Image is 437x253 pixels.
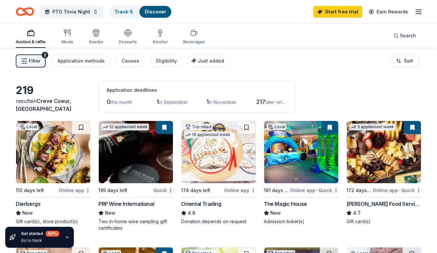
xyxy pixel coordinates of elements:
div: 172 days left [346,186,371,194]
span: Sort [404,57,413,65]
div: Oriental Trading [181,200,221,208]
div: Gift card(s), store product(s) [16,218,91,225]
div: 19 applies last week [184,131,232,138]
div: 174 days left [181,186,210,194]
span: in November [209,99,237,105]
span: Creve Coeur, [GEOGRAPHIC_DATA] [16,98,72,112]
div: 12 applies last week [101,124,149,130]
div: Auction & raffle [16,39,46,45]
div: Quick [153,186,173,194]
button: Filter2 [16,54,46,68]
a: Image for The Magic HouseLocal181 days leftOnline app•QuickThe Magic HouseNewAdmission ticket(s) [264,121,339,225]
span: this month [111,99,132,105]
div: Go to track [21,238,59,243]
a: Earn Rewards [365,6,412,18]
div: 2 [42,52,48,58]
button: PTO Trivia Night [39,5,103,18]
span: • [399,188,400,193]
div: Meals [61,39,73,45]
div: Eligibility [156,57,177,65]
div: Top rated [184,124,213,130]
button: Auction & raffle [16,26,46,48]
button: Just added [187,54,229,68]
div: Online app Quick [373,186,421,194]
a: Image for Gordon Food Service Store3 applieslast week172 days leftOnline app•Quick[PERSON_NAME] F... [346,121,421,225]
div: 219 [16,84,91,97]
button: Beverages [183,26,205,48]
span: 4.7 [353,209,361,217]
button: Search [388,29,421,42]
span: in [16,98,72,112]
button: Alcohol [153,26,167,48]
a: Discover [145,9,166,14]
div: 181 days left [264,186,289,194]
div: Local [267,124,286,130]
a: Image for PRP Wine International12 applieslast week195 days leftQuickPRP Wine InternationalNewTwo... [98,121,173,231]
span: New [105,209,115,217]
img: Image for The Magic House [264,121,338,183]
a: Image for Oriental TradingTop rated19 applieslast week174 days leftOnline appOriental Trading4.8D... [181,121,256,225]
div: Admission ticket(s) [264,218,339,225]
div: Snacks [89,39,103,45]
button: Sort [390,54,419,68]
span: 217 [256,98,265,105]
div: Causes [122,57,139,65]
span: in September [159,99,188,105]
span: Filter [29,57,40,65]
span: New [270,209,281,217]
div: Online app [59,186,91,194]
span: 4.8 [188,209,195,217]
div: results [16,97,91,113]
img: Image for PRP Wine International [99,121,173,183]
div: Donation depends on request [181,218,256,225]
div: Beverages [183,39,205,45]
a: Home [16,4,34,19]
button: Track· 5Discover [109,5,172,18]
div: Gift card(s) [346,218,421,225]
div: Online app Quick [290,186,339,194]
div: 112 days left [16,186,44,194]
div: Dierbergs [16,200,40,208]
img: Image for Gordon Food Service Store [347,121,421,183]
span: 1 [206,98,209,105]
span: Search [400,32,416,40]
div: The Magic House [264,200,307,208]
div: PRP Wine International [98,200,154,208]
span: PTO Trivia Night [52,8,90,16]
div: Online app [224,186,256,194]
div: 195 days left [98,186,127,194]
button: Desserts [119,26,137,48]
a: Image for DierbergsLocal112 days leftOnline appDierbergsNewGift card(s), store product(s) [16,121,91,225]
span: 0 [107,98,111,105]
div: Application deadlines [107,86,288,94]
span: 1 [156,98,159,105]
div: 60 % [46,231,59,237]
a: Start free trial [313,6,362,18]
img: Image for Dierbergs [16,121,90,183]
span: later on... [265,99,285,105]
button: Snacks [89,26,103,48]
span: • [316,188,318,193]
span: New [22,209,33,217]
div: Local [19,124,38,130]
div: Two in-home wine sampling gift certificates [98,218,173,231]
button: Application methods [51,54,110,68]
div: 3 applies last week [349,124,395,130]
button: Causes [115,54,144,68]
a: Track· 5 [114,9,133,14]
div: [PERSON_NAME] Food Service Store [346,200,421,208]
span: Just added [198,58,224,64]
div: Application methods [57,57,105,65]
button: Meals [61,26,73,48]
div: Get started [21,231,59,237]
img: Image for Oriental Trading [181,121,256,183]
button: Eligibility [150,54,182,68]
div: Alcohol [153,39,167,45]
div: Desserts [119,39,137,45]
